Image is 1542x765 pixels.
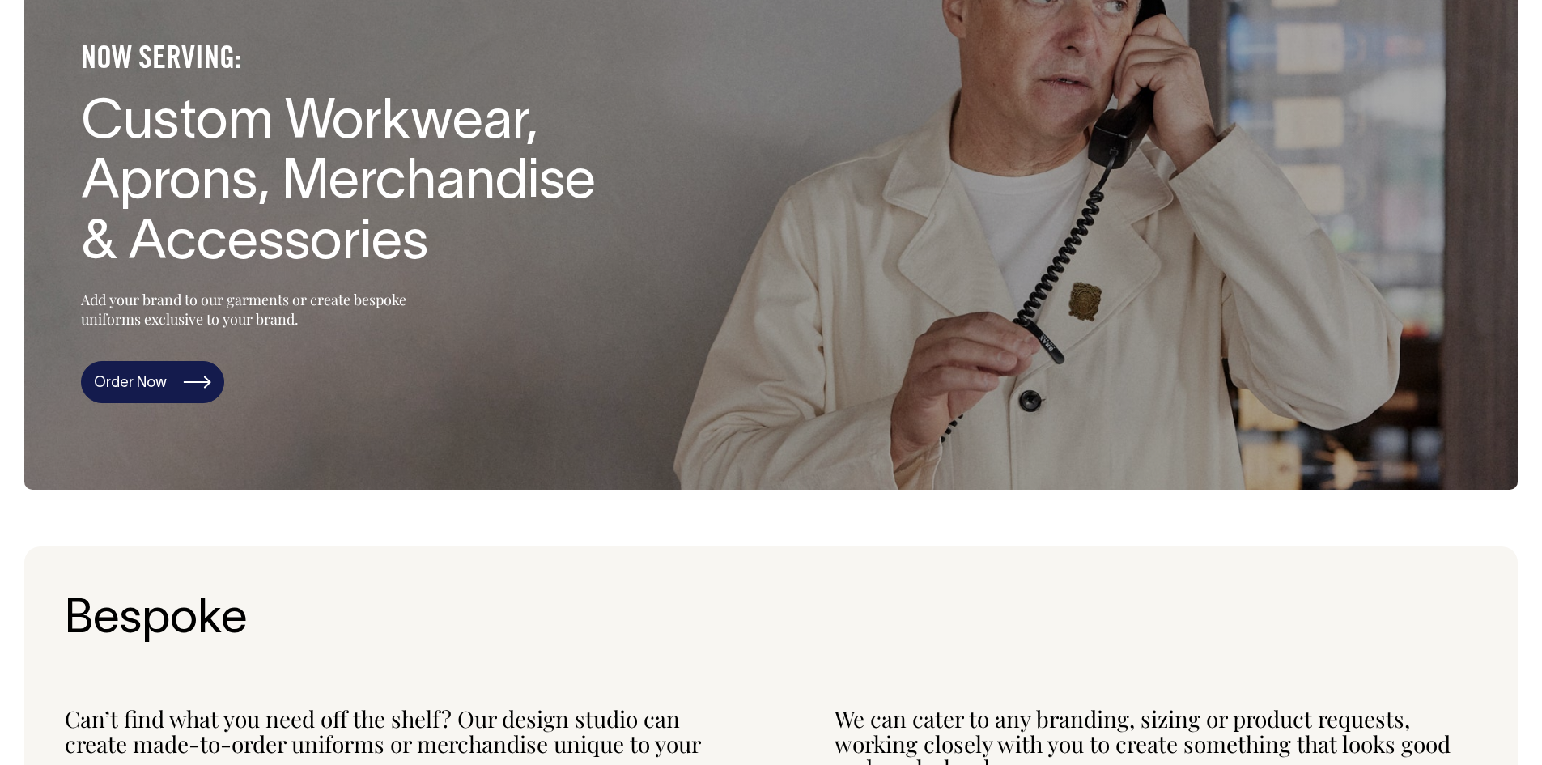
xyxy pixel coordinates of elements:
p: Add your brand to our garments or create bespoke uniforms exclusive to your brand. [81,290,445,329]
h1: Custom Workwear, Aprons, Merchandise & Accessories [81,94,607,275]
h2: Bespoke [65,595,1477,647]
h4: NOW SERVING: [81,41,607,78]
a: Order Now [81,361,224,403]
